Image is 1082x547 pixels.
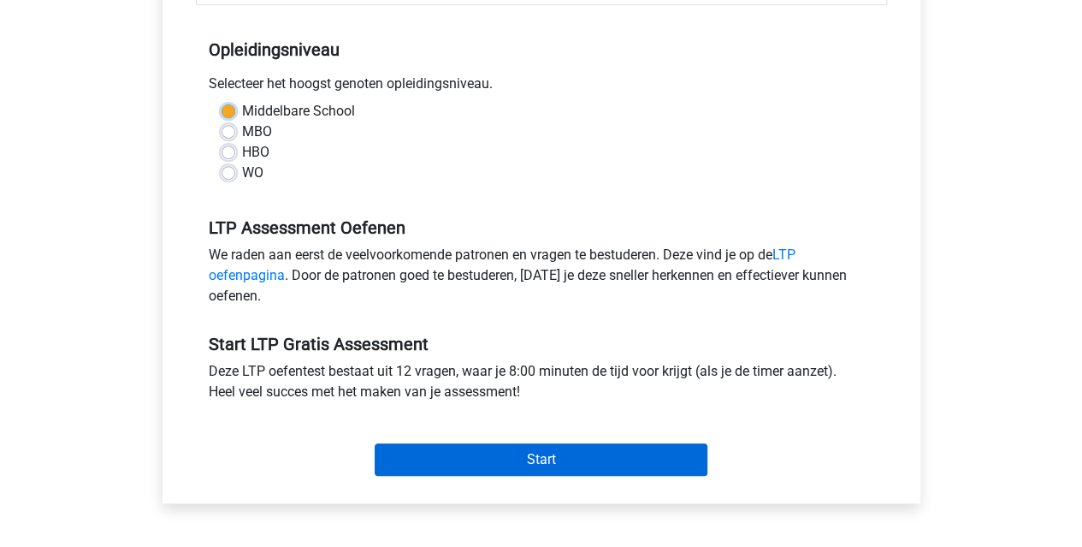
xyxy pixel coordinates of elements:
h5: Opleidingsniveau [209,33,874,67]
div: Deze LTP oefentest bestaat uit 12 vragen, waar je 8:00 minuten de tijd voor krijgt (als je de tim... [196,361,887,409]
h5: Start LTP Gratis Assessment [209,334,874,354]
label: WO [242,163,263,183]
div: Selecteer het hoogst genoten opleidingsniveau. [196,74,887,101]
div: We raden aan eerst de veelvoorkomende patronen en vragen te bestuderen. Deze vind je op de . Door... [196,245,887,313]
input: Start [375,443,707,476]
h5: LTP Assessment Oefenen [209,217,874,238]
label: HBO [242,142,269,163]
label: MBO [242,122,272,142]
label: Middelbare School [242,101,355,122]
